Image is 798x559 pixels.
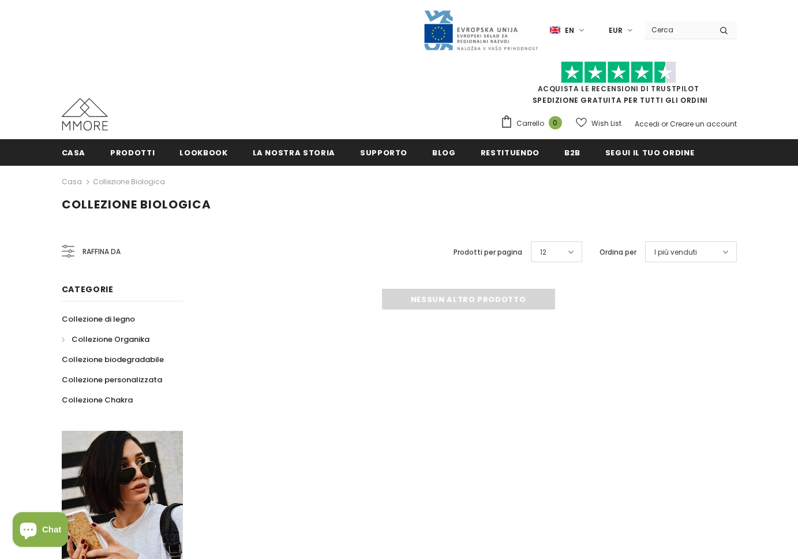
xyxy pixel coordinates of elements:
span: Collezione Chakra [62,394,133,405]
span: 0 [549,116,562,129]
span: Blog [432,147,456,158]
span: en [565,25,574,36]
input: Search Site [645,21,711,38]
span: Collezione di legno [62,314,135,325]
span: Prodotti [110,147,155,158]
a: Javni Razpis [423,25,538,35]
a: Casa [62,139,86,165]
a: Accedi [635,119,660,129]
a: Prodotti [110,139,155,165]
a: Collezione di legno [62,309,135,329]
a: Collezione personalizzata [62,370,162,390]
span: Lookbook [179,147,227,158]
span: Segui il tuo ordine [605,147,694,158]
span: 12 [540,247,546,258]
a: Collezione biologica [93,177,165,187]
a: supporto [360,139,407,165]
span: B2B [564,147,580,158]
span: Collezione biodegradabile [62,354,164,365]
span: Collezione personalizzata [62,374,162,385]
span: Carrello [516,118,544,129]
a: Carrello 0 [500,115,568,132]
label: Prodotti per pagina [454,247,522,258]
a: Collezione biodegradabile [62,349,164,370]
a: Collezione Chakra [62,390,133,410]
label: Ordina per [600,247,636,258]
a: Acquista le recensioni di TrustPilot [538,84,699,94]
a: Restituendo [481,139,540,165]
span: SPEDIZIONE GRATUITA PER TUTTI GLI ORDINI [500,66,737,105]
span: Wish List [591,118,621,129]
a: Wish List [576,113,621,133]
img: Casi MMORE [62,98,108,131]
a: B2B [564,139,580,165]
span: supporto [360,147,407,158]
img: Javni Razpis [423,9,538,51]
span: La nostra storia [253,147,335,158]
span: or [661,119,668,129]
span: I più venduti [654,247,697,258]
a: Collezione Organika [62,329,149,349]
a: La nostra storia [253,139,335,165]
a: Creare un account [670,119,737,129]
img: i-lang-1.png [550,25,560,35]
a: Lookbook [179,139,227,165]
span: Raffina da [83,245,121,258]
a: Segui il tuo ordine [605,139,694,165]
span: Collezione Organika [72,334,149,345]
span: Restituendo [481,147,540,158]
span: Collezione biologica [62,196,211,213]
span: EUR [609,25,623,36]
inbox-online-store-chat: Shopify online store chat [9,512,72,550]
a: Casa [62,175,82,189]
span: Casa [62,147,86,158]
img: Fidati di Pilot Stars [561,61,676,84]
a: Blog [432,139,456,165]
span: Categorie [62,284,114,295]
